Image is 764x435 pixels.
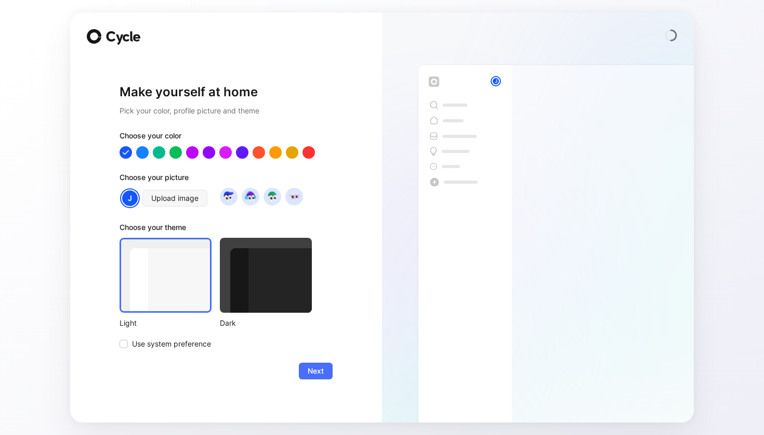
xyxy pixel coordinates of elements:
[429,76,439,87] img: workspace-default-logo-wX5zAyuM.png
[265,189,279,203] img: avatar
[287,189,301,203] img: avatar
[120,171,333,188] div: Choose your picture
[121,189,139,207] div: J
[243,189,257,203] img: avatar
[220,317,312,329] div: Dark
[120,130,333,146] div: Choose your color
[492,77,500,85] div: J
[151,192,199,204] span: Upload image
[142,190,207,207] button: Upload image
[120,105,333,117] h2: Pick your color, profile picture and theme
[308,365,324,377] span: Next
[120,84,333,100] h1: Make yourself at home
[132,338,211,350] span: Use system preference
[120,221,312,238] div: Choose your theme
[221,189,235,203] img: avatar
[120,317,212,329] div: Light
[299,363,333,379] button: Next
